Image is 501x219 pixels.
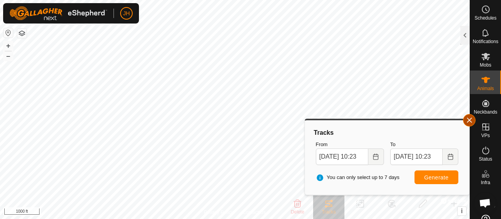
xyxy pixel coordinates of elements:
span: Heatmap [476,204,495,208]
a: Contact Us [243,209,266,216]
button: Choose Date [368,148,384,165]
a: Open chat [474,192,496,214]
button: Map Layers [17,29,27,38]
span: VPs [481,133,490,138]
button: + [4,41,13,51]
span: Neckbands [474,110,497,114]
span: Status [479,157,492,161]
span: Mobs [480,63,491,67]
button: Choose Date [443,148,458,165]
span: Notifications [473,39,498,44]
span: Generate [424,174,449,181]
span: JH [123,9,130,18]
span: Infra [481,180,490,185]
span: i [461,208,463,214]
button: Reset Map [4,28,13,38]
label: From [316,141,384,148]
button: Generate [414,170,458,184]
span: Schedules [474,16,496,20]
div: Tracks [313,128,461,138]
span: Animals [477,86,494,91]
button: – [4,51,13,61]
span: You can only select up to 7 days [316,174,400,181]
img: Gallagher Logo [9,6,107,20]
button: i [458,207,466,215]
label: To [390,141,458,148]
a: Privacy Policy [204,209,233,216]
